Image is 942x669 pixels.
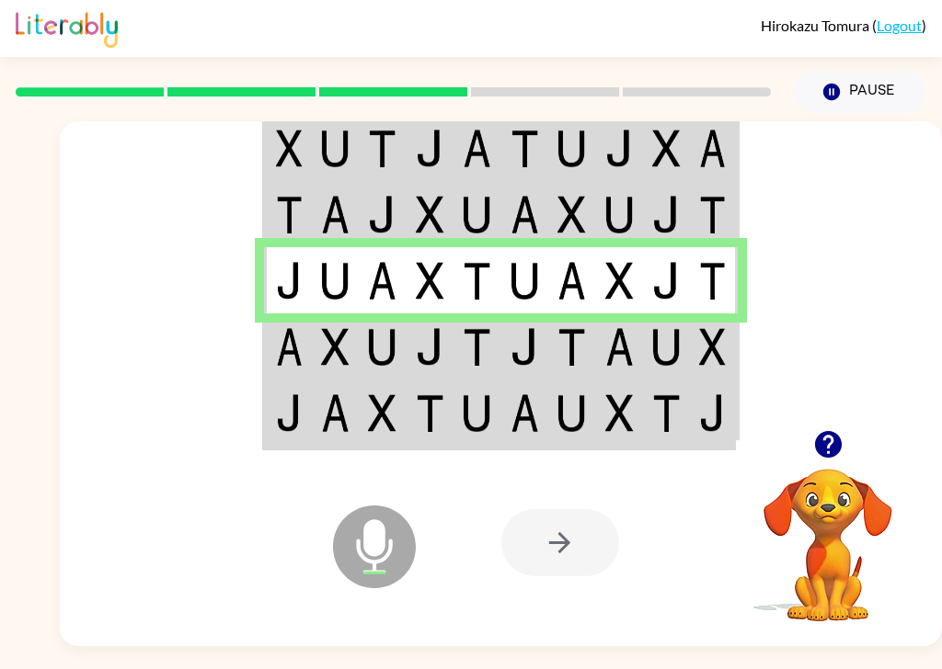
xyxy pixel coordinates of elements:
[368,262,396,300] img: a
[557,394,586,432] img: u
[699,262,726,300] img: t
[276,394,303,432] img: j
[511,394,539,432] img: a
[605,394,634,432] img: x
[557,196,586,233] img: x
[557,328,586,366] img: t
[511,328,539,366] img: j
[793,71,926,113] button: Pause
[511,262,539,300] img: u
[416,394,444,432] img: t
[605,328,634,366] img: a
[877,17,922,34] a: Logout
[699,394,726,432] img: j
[511,130,539,167] img: t
[416,130,444,167] img: j
[368,394,396,432] img: x
[557,262,586,300] img: a
[463,196,491,233] img: u
[321,196,350,233] img: a
[736,440,920,624] video: Your browser must support playing .mp4 files to use Literably. Please try using another browser.
[652,196,681,233] img: j
[368,130,396,167] img: t
[511,196,539,233] img: a
[276,196,303,233] img: t
[699,130,726,167] img: a
[321,394,350,432] img: a
[699,328,726,366] img: x
[416,196,444,233] img: x
[557,130,586,167] img: u
[652,262,681,300] img: j
[652,328,681,366] img: u
[652,130,681,167] img: x
[463,262,491,300] img: t
[699,196,726,233] img: t
[605,196,634,233] img: u
[321,262,350,300] img: u
[463,328,491,366] img: t
[368,328,396,366] img: u
[276,130,303,167] img: x
[605,130,634,167] img: j
[16,7,118,48] img: Literably
[276,262,303,300] img: j
[605,262,634,300] img: x
[416,328,444,366] img: j
[463,130,491,167] img: a
[321,328,350,366] img: x
[463,394,491,432] img: u
[321,130,350,167] img: u
[652,394,681,432] img: t
[761,17,872,34] span: Hirokazu Tomura
[368,196,396,233] img: j
[761,17,926,34] div: ( )
[416,262,444,300] img: x
[276,328,303,366] img: a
